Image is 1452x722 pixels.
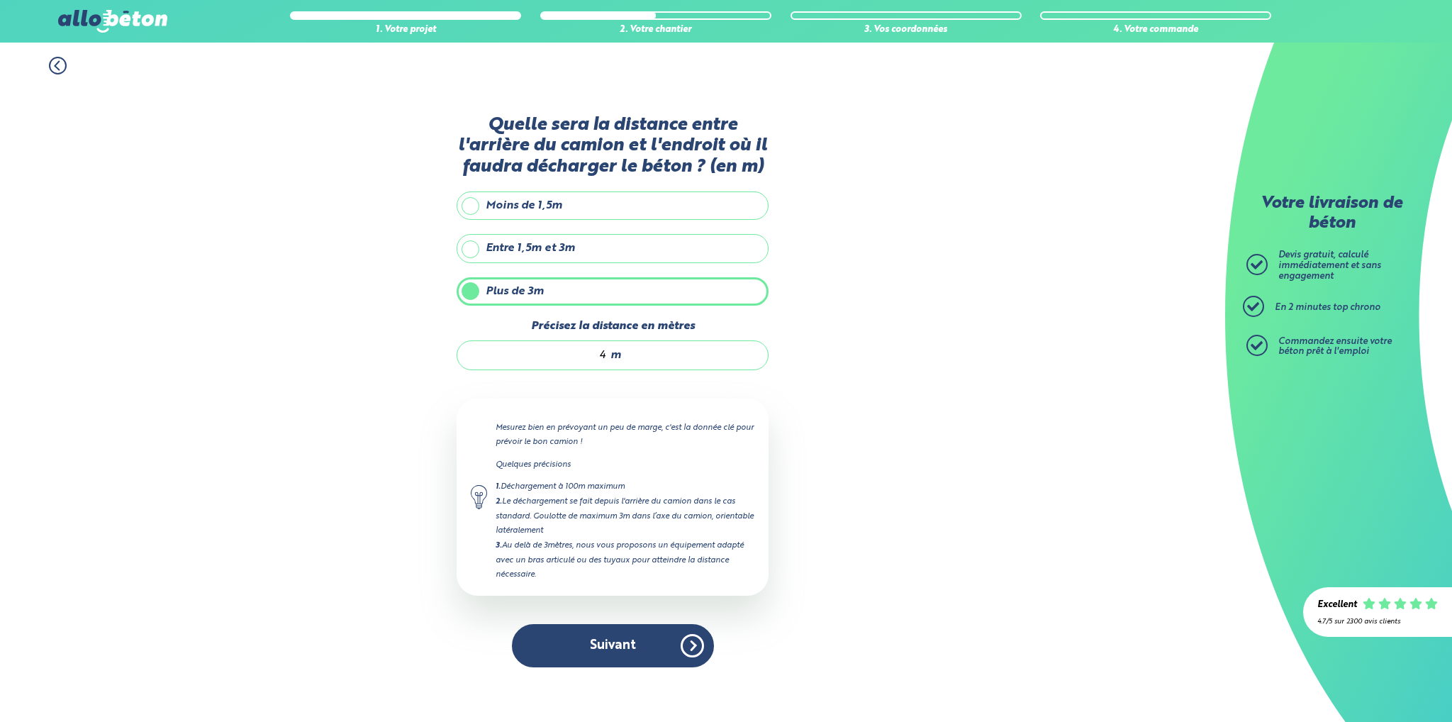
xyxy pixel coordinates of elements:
p: Mesurez bien en prévoyant un peu de marge, c'est la donnée clé pour prévoir le bon camion ! [496,421,754,449]
button: Suivant [512,624,714,667]
p: Votre livraison de béton [1250,194,1413,233]
span: m [610,349,621,362]
input: 0 [471,348,607,362]
label: Quelle sera la distance entre l'arrière du camion et l'endroit où il faudra décharger le béton ? ... [457,115,769,177]
label: Plus de 3m [457,277,769,306]
div: Déchargement à 100m maximum [496,479,754,494]
img: allobéton [58,10,167,33]
p: Quelques précisions [496,457,754,472]
div: 3. Vos coordonnées [791,25,1022,35]
label: Moins de 1,5m [457,191,769,220]
div: 1. Votre projet [290,25,521,35]
div: Le déchargement se fait depuis l'arrière du camion dans le cas standard. Goulotte de maximum 3m d... [496,494,754,538]
span: Devis gratuit, calculé immédiatement et sans engagement [1278,250,1381,280]
label: Précisez la distance en mètres [457,320,769,333]
div: Excellent [1317,600,1357,611]
strong: 3. [496,542,502,550]
div: 4. Votre commande [1040,25,1271,35]
label: Entre 1,5m et 3m [457,234,769,262]
div: 4.7/5 sur 2300 avis clients [1317,618,1438,626]
div: Au delà de 3mètres, nous vous proposons un équipement adapté avec un bras articulé ou des tuyaux ... [496,538,754,582]
strong: 2. [496,498,502,506]
div: 2. Votre chantier [540,25,771,35]
span: En 2 minutes top chrono [1275,303,1380,312]
iframe: Help widget launcher [1326,667,1436,706]
strong: 1. [496,483,501,491]
span: Commandez ensuite votre béton prêt à l'emploi [1278,337,1392,357]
